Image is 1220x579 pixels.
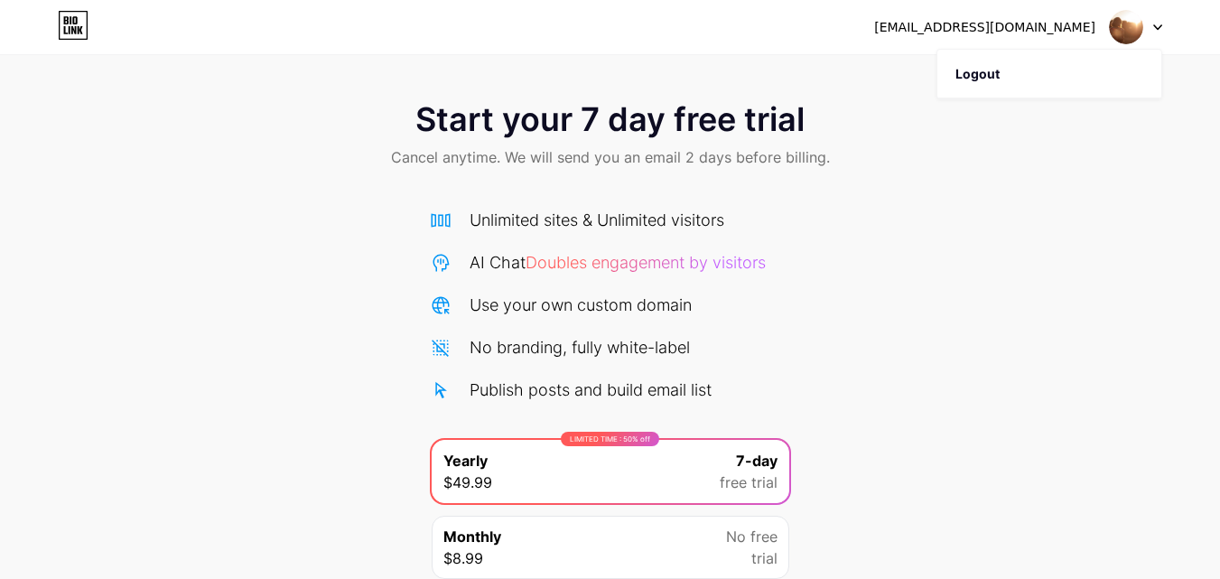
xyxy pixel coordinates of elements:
[561,432,659,446] div: LIMITED TIME : 50% off
[937,50,1161,98] li: Logout
[726,526,778,547] span: No free
[391,146,830,168] span: Cancel anytime. We will send you an email 2 days before billing.
[443,450,488,472] span: Yearly
[443,526,501,547] span: Monthly
[470,378,712,402] div: Publish posts and build email list
[470,335,690,360] div: No branding, fully white-label
[415,101,805,137] span: Start your 7 day free trial
[443,472,492,493] span: $49.99
[470,208,724,232] div: Unlimited sites & Unlimited visitors
[443,547,483,569] span: $8.99
[470,293,692,317] div: Use your own custom domain
[874,18,1095,37] div: [EMAIL_ADDRESS][DOMAIN_NAME]
[736,450,778,472] span: 7-day
[526,253,766,272] span: Doubles engagement by visitors
[751,547,778,569] span: trial
[1109,10,1143,44] img: carolined
[470,250,766,275] div: AI Chat
[720,472,778,493] span: free trial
